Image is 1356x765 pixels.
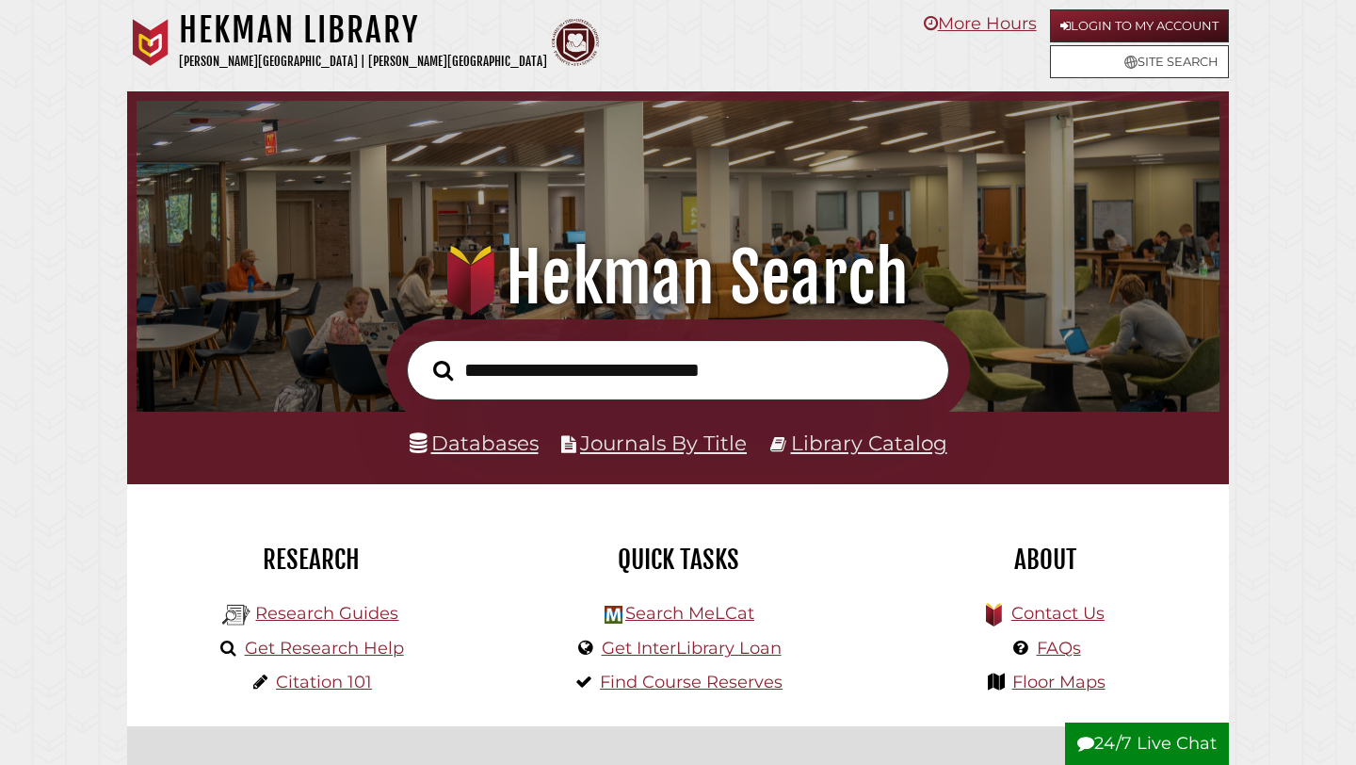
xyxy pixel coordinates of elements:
[424,355,462,386] button: Search
[602,638,782,659] a: Get InterLibrary Loan
[1011,603,1105,624] a: Contact Us
[1012,672,1106,692] a: Floor Maps
[1050,9,1229,42] a: Login to My Account
[600,672,783,692] a: Find Course Reserves
[141,544,480,576] h2: Research
[255,603,398,624] a: Research Guides
[1037,638,1081,659] a: FAQs
[410,431,539,455] a: Databases
[625,603,754,624] a: Search MeLCat
[1050,45,1229,78] a: Site Search
[433,359,453,381] i: Search
[222,601,250,629] img: Hekman Library Logo
[552,19,599,66] img: Calvin Theological Seminary
[876,544,1215,576] h2: About
[791,431,947,455] a: Library Catalog
[179,51,547,73] p: [PERSON_NAME][GEOGRAPHIC_DATA] | [PERSON_NAME][GEOGRAPHIC_DATA]
[924,13,1037,34] a: More Hours
[157,236,1200,319] h1: Hekman Search
[508,544,847,576] h2: Quick Tasks
[179,9,547,51] h1: Hekman Library
[605,606,622,624] img: Hekman Library Logo
[127,19,174,66] img: Calvin University
[245,638,404,659] a: Get Research Help
[276,672,372,692] a: Citation 101
[580,431,747,455] a: Journals By Title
